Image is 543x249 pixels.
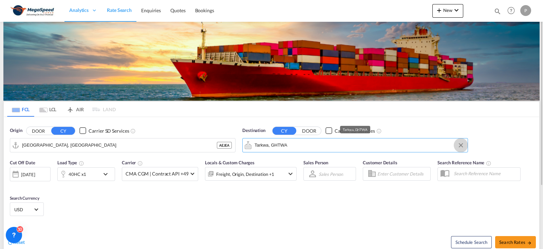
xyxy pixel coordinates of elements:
[107,7,132,13] span: Rate Search
[363,160,397,165] span: Customer Details
[3,22,540,101] img: LCL+%26+FCL+BACKGROUND.png
[7,239,25,246] div: icon-refreshReset
[14,204,40,214] md-select: Select Currency: $ USDUnited States Dollar
[376,128,382,134] md-icon: Unchecked: Search for CY (Container Yard) services for all selected carriers.Checked : Search for...
[10,181,15,190] md-datepicker: Select
[435,7,461,13] span: New
[126,170,188,177] span: CMA CGM | Contract API +49
[451,236,492,248] button: Note: By default Schedule search will only considerorigin ports, destination ports and cut off da...
[216,169,274,179] div: Freight Origin Destination Factory Stuffing
[122,160,143,165] span: Carrier
[343,126,368,133] div: Tarkwa, GHTWA
[505,5,520,17] div: Help
[325,127,375,134] md-checkbox: Checkbox No Ink
[450,168,520,179] input: Search Reference Name
[286,170,295,178] md-icon: icon-chevron-down
[10,167,51,181] div: [DATE]
[10,3,56,18] img: ad002ba0aea611eda5429768204679d3.JPG
[61,102,89,117] md-tab-item: AIR
[10,127,22,134] span: Origin
[297,127,321,135] button: DOOR
[303,160,328,165] span: Sales Person
[69,7,89,14] span: Analytics
[101,170,113,178] md-icon: icon-chevron-down
[79,161,84,166] md-icon: icon-information-outline
[51,127,75,135] button: CY
[205,167,297,181] div: Freight Origin Destination Factory Stuffingicon-chevron-down
[57,167,115,181] div: 40HC x1icon-chevron-down
[520,5,531,16] div: P
[69,169,86,179] div: 40HC x1
[456,140,466,150] button: Clear Input
[34,102,61,117] md-tab-item: LCL
[57,160,84,165] span: Load Type
[22,140,217,150] input: Search by Port
[242,127,265,134] span: Destination
[66,105,74,111] md-icon: icon-airplane
[377,169,428,179] input: Enter Customer Details
[137,161,143,166] md-icon: The selected Trucker/Carrierwill be displayed in the rate results If the rates are from another f...
[10,138,235,152] md-input-container: Jebel Ali, AEJEA
[494,7,501,18] div: icon-magnify
[494,7,501,15] md-icon: icon-magnify
[170,7,185,13] span: Quotes
[10,196,39,201] span: Search Currency
[13,239,25,245] span: Reset
[255,140,464,150] input: Search by Port
[89,128,129,134] div: Carrier SD Services
[505,5,517,16] span: Help
[7,102,34,117] md-tab-item: FCL
[452,6,461,14] md-icon: icon-chevron-down
[273,127,296,135] button: CY
[527,240,532,245] md-icon: icon-arrow-right
[437,160,491,165] span: Search Reference Name
[217,142,232,149] div: AEJEA
[205,160,255,165] span: Locals & Custom Charges
[14,206,33,213] span: USD
[79,127,129,134] md-checkbox: Checkbox No Ink
[243,138,468,152] md-input-container: Tarkwa, GHTWA
[435,6,443,14] md-icon: icon-plus 400-fg
[130,128,136,134] md-icon: Unchecked: Search for CY (Container Yard) services for all selected carriers.Checked : Search for...
[7,239,13,246] md-icon: icon-refresh
[335,128,375,134] div: Carrier SD Services
[10,160,35,165] span: Cut Off Date
[499,239,532,245] span: Search Rates
[432,4,463,18] button: icon-plus 400-fgNewicon-chevron-down
[21,171,35,178] div: [DATE]
[486,161,491,166] md-icon: Your search will be saved by the below given name
[26,127,50,135] button: DOOR
[318,169,344,179] md-select: Sales Person
[495,236,536,248] button: Search Ratesicon-arrow-right
[195,7,214,13] span: Bookings
[7,102,116,117] md-pagination-wrapper: Use the left and right arrow keys to navigate between tabs
[141,7,161,13] span: Enquiries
